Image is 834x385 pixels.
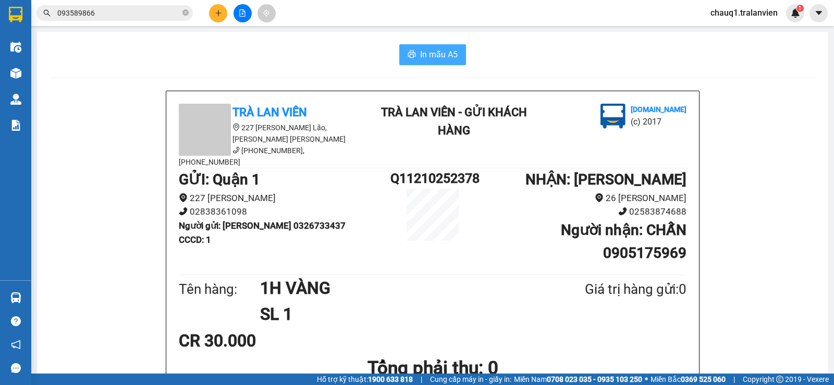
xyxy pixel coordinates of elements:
b: Trà Lan Viên [13,67,38,116]
b: Trà Lan Viên - Gửi khách hàng [64,15,103,118]
h1: Tổng phải thu: 0 [179,354,686,382]
b: CCCD : 1 [179,234,211,245]
li: (c) 2017 [88,49,143,63]
b: Người nhận : CHẤN 0905175969 [561,221,686,262]
sup: 1 [796,5,804,12]
div: CR 30.000 [179,328,346,354]
img: logo-vxr [9,7,22,22]
span: ⚪️ [645,377,648,381]
li: 02838361098 [179,205,390,219]
img: solution-icon [10,120,21,131]
span: question-circle [11,316,21,326]
li: [PHONE_NUMBER], [PHONE_NUMBER] [179,145,366,168]
button: caret-down [810,4,828,22]
span: close-circle [182,8,189,18]
strong: 0708 023 035 - 0935 103 250 [547,375,642,383]
b: [DOMAIN_NAME] [88,40,143,48]
b: Người gửi : [PERSON_NAME] 0326733437 [179,220,346,231]
b: Trà Lan Viên [232,106,307,119]
img: warehouse-icon [10,42,21,53]
div: Giá trị hàng gửi: 0 [534,279,686,300]
img: logo.jpg [113,13,138,38]
h1: Q11210252378 [390,168,475,189]
b: Trà Lan Viên - Gửi khách hàng [381,106,527,137]
button: aim [257,4,276,22]
span: file-add [239,9,246,17]
li: 227 [PERSON_NAME] Lão, [PERSON_NAME] [PERSON_NAME] [179,122,366,145]
input: Tìm tên, số ĐT hoặc mã đơn [57,7,180,19]
img: warehouse-icon [10,68,21,79]
span: Cung cấp máy in - giấy in: [430,374,511,385]
span: Miền Bắc [651,374,726,385]
span: phone [618,207,627,216]
span: close-circle [182,9,189,16]
li: 26 [PERSON_NAME] [475,191,686,205]
span: chauq1.tralanvien [702,6,786,19]
strong: 0369 525 060 [681,375,726,383]
span: environment [179,193,188,202]
img: warehouse-icon [10,292,21,303]
img: warehouse-icon [10,94,21,105]
img: logo.jpg [600,104,625,129]
span: environment [595,193,604,202]
span: message [11,363,21,373]
span: copyright [776,376,783,383]
b: [DOMAIN_NAME] [631,105,686,114]
span: | [733,374,735,385]
span: caret-down [814,8,824,18]
b: GỬI : Quận 1 [179,171,260,188]
button: printerIn mẫu A5 [399,44,466,65]
img: icon-new-feature [791,8,800,18]
span: phone [232,146,240,154]
span: Hỗ trợ kỹ thuật: [317,374,413,385]
span: aim [263,9,270,17]
span: Miền Nam [514,374,642,385]
span: notification [11,340,21,350]
h1: SL 1 [260,301,534,327]
span: phone [179,207,188,216]
span: printer [408,50,416,60]
li: (c) 2017 [631,115,686,128]
button: plus [209,4,227,22]
h1: 1H VÀNG [260,275,534,301]
span: environment [232,123,240,131]
li: 02583874688 [475,205,686,219]
span: | [421,374,422,385]
span: plus [215,9,222,17]
b: NHẬN : [PERSON_NAME] [525,171,686,188]
span: search [43,9,51,17]
button: file-add [234,4,252,22]
span: 1 [798,5,802,12]
span: In mẫu A5 [420,48,458,61]
strong: 1900 633 818 [368,375,413,383]
div: Tên hàng: [179,279,260,300]
li: 227 [PERSON_NAME] [179,191,390,205]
